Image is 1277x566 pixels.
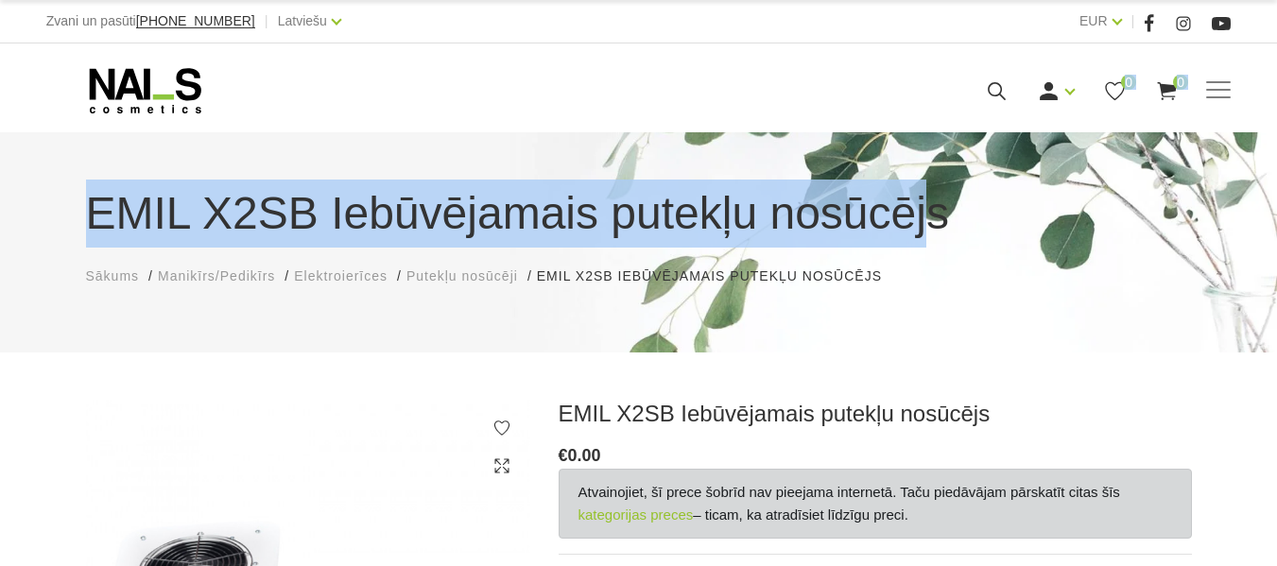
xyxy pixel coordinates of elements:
[406,268,518,283] span: Putekļu nosūcēji
[1131,9,1135,33] span: |
[568,446,601,465] span: 0.00
[86,266,140,286] a: Sākums
[1103,79,1127,103] a: 0
[1155,79,1179,103] a: 0
[136,13,255,28] span: [PHONE_NUMBER]
[578,504,694,526] a: kategorijas preces
[406,266,518,286] a: Putekļu nosūcēji
[537,266,901,286] li: EMIL X2SB Iebūvējamais putekļu nosūcējs
[86,180,1192,248] h1: EMIL X2SB Iebūvējamais putekļu nosūcējs
[86,268,140,283] span: Sākums
[559,469,1192,539] div: Atvainojiet, šī prece šobrīd nav pieejama internetā. Taču piedāvājam pārskatīt citas šīs – ticam,...
[559,400,1192,428] h3: EMIL X2SB Iebūvējamais putekļu nosūcējs
[278,9,327,32] a: Latviešu
[1173,75,1188,90] span: 0
[46,9,255,33] div: Zvani un pasūti
[559,446,568,465] span: €
[1079,9,1108,32] a: EUR
[158,266,275,286] a: Manikīrs/Pedikīrs
[294,266,388,286] a: Elektroierīces
[158,268,275,283] span: Manikīrs/Pedikīrs
[265,9,268,33] span: |
[294,268,388,283] span: Elektroierīces
[1121,75,1136,90] span: 0
[136,14,255,28] a: [PHONE_NUMBER]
